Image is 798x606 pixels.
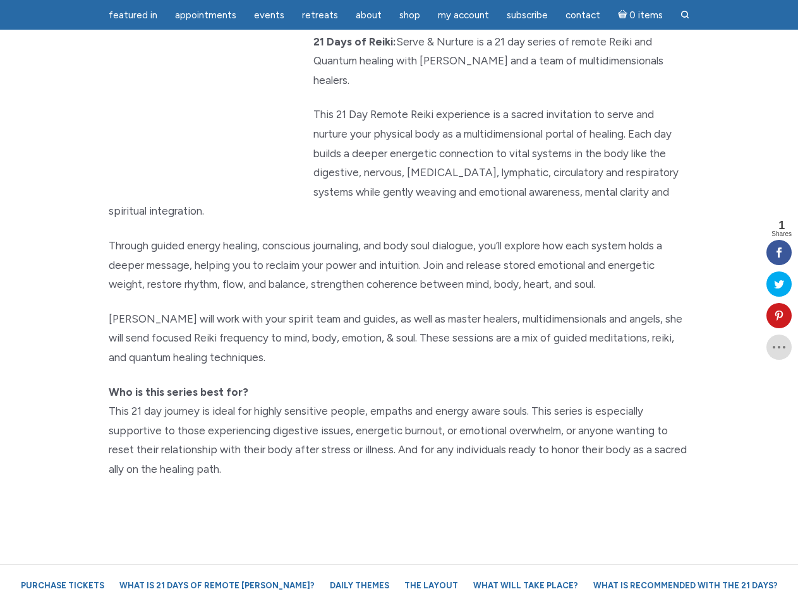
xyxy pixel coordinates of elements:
[467,574,584,597] a: What will take place?
[430,3,497,28] a: My Account
[109,383,690,479] p: This 21 day journey is ideal for highly sensitive people, empaths and energy aware souls. This se...
[629,11,663,20] span: 0 items
[113,574,321,597] a: What is 21 Days of Remote [PERSON_NAME]?
[109,236,690,294] p: Through guided energy healing, conscious journaling, and body soul dialogue, you’ll explore how e...
[392,3,428,28] a: Shop
[618,9,630,21] i: Cart
[558,3,608,28] a: Contact
[356,9,382,21] span: About
[565,9,600,21] span: Contact
[499,3,555,28] a: Subscribe
[771,231,792,237] span: Shares
[109,386,248,398] strong: Who is this series best for?
[101,3,165,28] a: featured in
[15,574,111,597] a: Purchase Tickets
[175,9,236,21] span: Appointments
[109,105,690,221] p: This 21 Day Remote Reiki experience is a sacred invitation to serve and nurture your physical bod...
[109,32,690,90] p: Serve & Nurture is a 21 day series of remote Reiki and Quantum healing with [PERSON_NAME] and a t...
[398,574,464,597] a: The Layout
[399,9,420,21] span: Shop
[302,9,338,21] span: Retreats
[348,3,389,28] a: About
[294,3,346,28] a: Retreats
[507,9,548,21] span: Subscribe
[587,574,784,597] a: What is recommended with the 21 Days?
[109,309,690,367] p: [PERSON_NAME] will work with your spirit team and guides, as well as master healers, multidimensi...
[313,35,396,48] strong: 21 Days of Reiki:
[610,2,671,28] a: Cart0 items
[167,3,244,28] a: Appointments
[246,3,292,28] a: Events
[109,9,157,21] span: featured in
[771,220,792,231] span: 1
[438,9,489,21] span: My Account
[254,9,284,21] span: Events
[323,574,396,597] a: Daily Themes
